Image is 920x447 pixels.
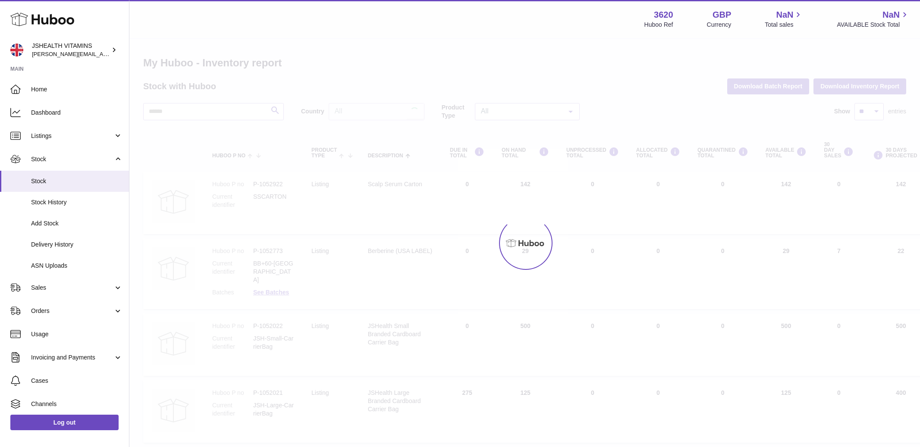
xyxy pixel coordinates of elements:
span: NaN [776,9,793,21]
span: Add Stock [31,219,122,228]
span: Delivery History [31,241,122,249]
div: Currency [707,21,732,29]
a: NaN Total sales [765,9,803,29]
span: Invoicing and Payments [31,353,113,362]
strong: 3620 [654,9,673,21]
span: NaN [882,9,900,21]
span: Stock [31,155,113,163]
span: Dashboard [31,109,122,117]
span: [PERSON_NAME][EMAIL_ADDRESS][DOMAIN_NAME] [32,50,173,57]
div: JSHEALTH VITAMINS [32,42,110,58]
span: Sales [31,284,113,292]
span: Stock History [31,198,122,206]
a: NaN AVAILABLE Stock Total [837,9,910,29]
span: AVAILABLE Stock Total [837,21,910,29]
span: Orders [31,307,113,315]
span: Total sales [765,21,803,29]
span: Home [31,85,122,94]
strong: GBP [713,9,731,21]
div: Huboo Ref [644,21,673,29]
span: ASN Uploads [31,262,122,270]
span: Stock [31,177,122,185]
img: francesca@jshealthvitamins.com [10,44,23,56]
span: Channels [31,400,122,408]
span: Cases [31,377,122,385]
a: Log out [10,415,119,430]
span: Listings [31,132,113,140]
span: Usage [31,330,122,338]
